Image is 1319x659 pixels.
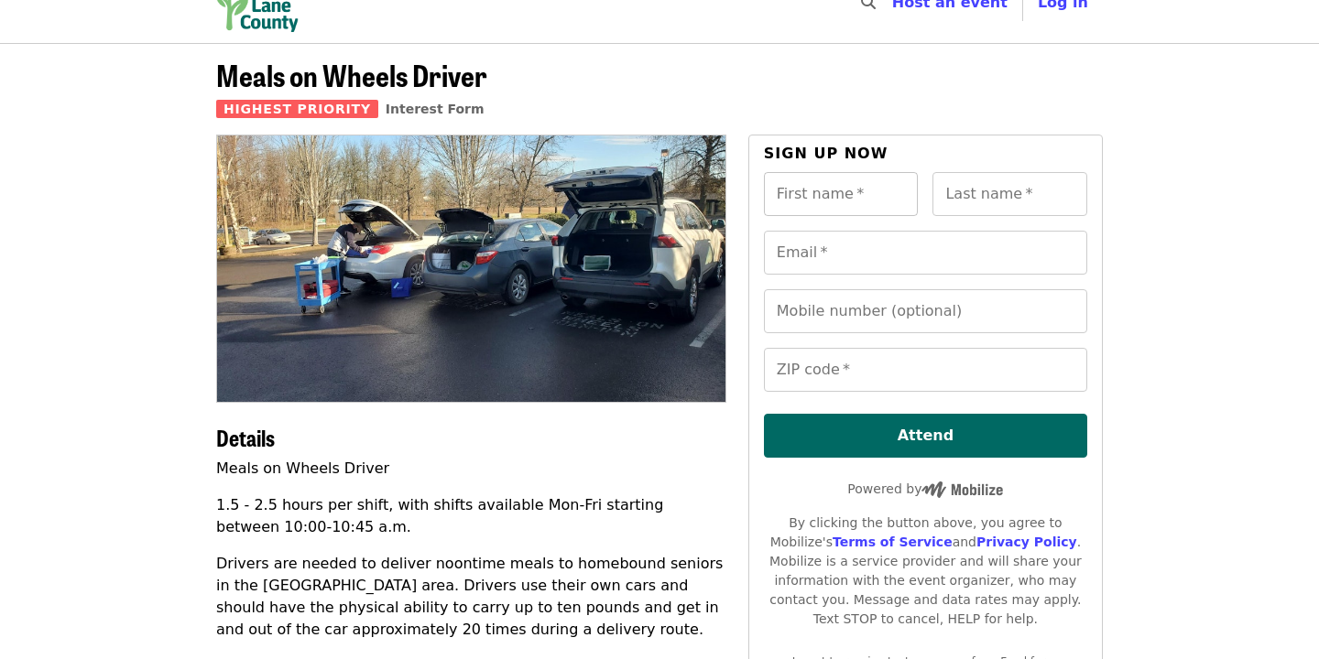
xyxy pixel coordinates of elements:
a: Privacy Policy [976,535,1077,549]
span: Meals on Wheels Driver [216,53,487,96]
input: ZIP code [764,348,1087,392]
a: Interest Form [386,102,485,116]
img: Powered by Mobilize [921,481,1003,498]
a: Terms of Service [833,535,953,549]
p: Meals on Wheels Driver [216,458,726,480]
div: By clicking the button above, you agree to Mobilize's and . Mobilize is a service provider and wi... [764,513,1087,629]
input: First name [764,172,919,216]
p: Drivers are needed to deliver noontime meals to homebound seniors in the [GEOGRAPHIC_DATA] area. ... [216,553,726,641]
span: Highest Priority [216,100,378,118]
p: 1.5 - 2.5 hours per shift, with shifts available Mon-Fri starting between 10:00-10:45 a.m. [216,494,726,538]
input: Mobile number (optional) [764,289,1087,333]
img: Meals on Wheels Driver organized by Food for Lane County [217,135,725,401]
span: Sign up now [764,145,888,162]
span: Powered by [847,481,1003,496]
input: Email [764,231,1087,275]
input: Last name [932,172,1087,216]
span: Details [216,421,275,453]
button: Attend [764,414,1087,458]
